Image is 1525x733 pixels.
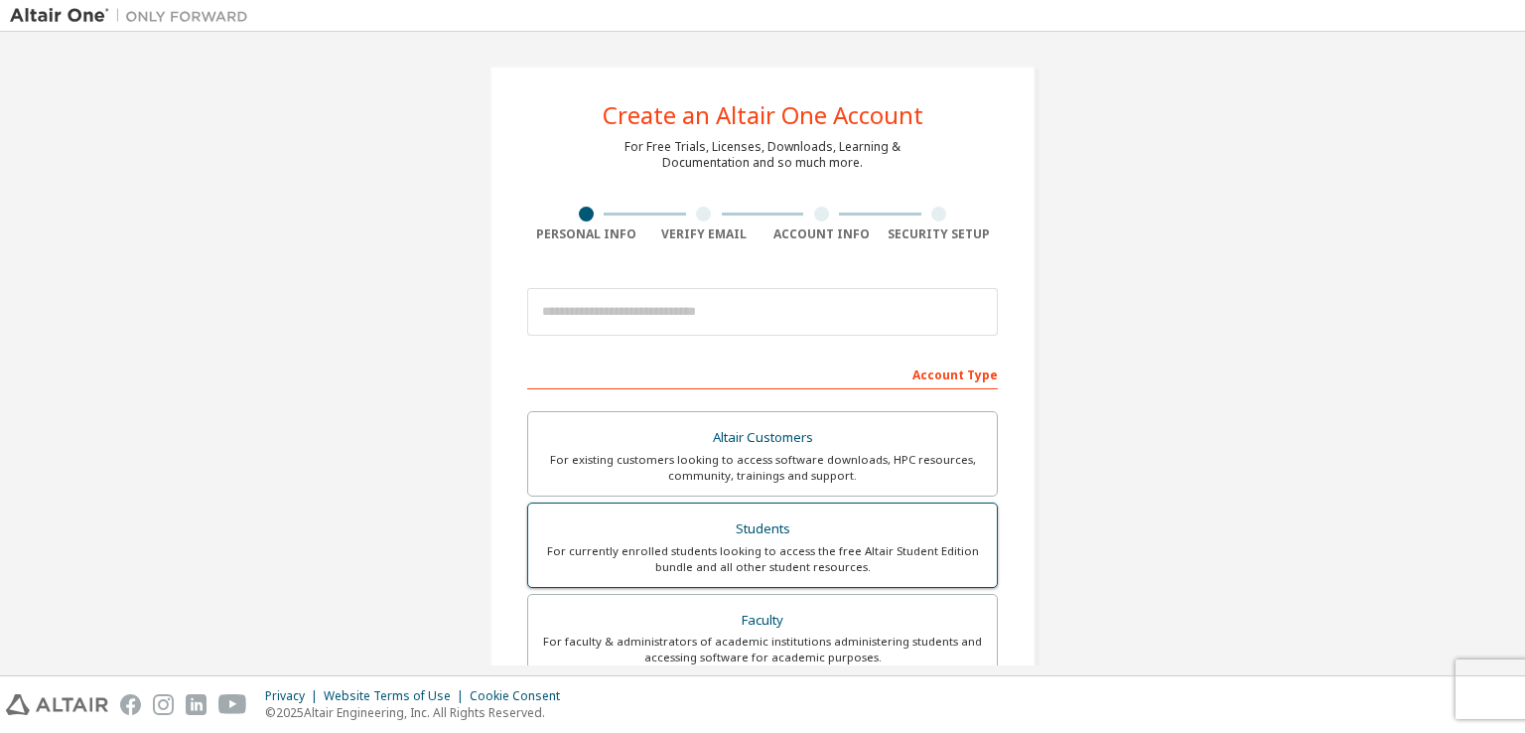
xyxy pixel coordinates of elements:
[527,226,645,242] div: Personal Info
[527,358,998,389] div: Account Type
[540,607,985,635] div: Faculty
[470,688,572,704] div: Cookie Consent
[10,6,258,26] img: Altair One
[540,543,985,575] div: For currently enrolled students looking to access the free Altair Student Edition bundle and all ...
[645,226,763,242] div: Verify Email
[265,688,324,704] div: Privacy
[540,452,985,484] div: For existing customers looking to access software downloads, HPC resources, community, trainings ...
[603,103,923,127] div: Create an Altair One Account
[186,694,207,715] img: linkedin.svg
[324,688,470,704] div: Website Terms of Use
[6,694,108,715] img: altair_logo.svg
[265,704,572,721] p: © 2025 Altair Engineering, Inc. All Rights Reserved.
[881,226,999,242] div: Security Setup
[540,515,985,543] div: Students
[153,694,174,715] img: instagram.svg
[540,634,985,665] div: For faculty & administrators of academic institutions administering students and accessing softwa...
[120,694,141,715] img: facebook.svg
[624,139,901,171] div: For Free Trials, Licenses, Downloads, Learning & Documentation and so much more.
[762,226,881,242] div: Account Info
[218,694,247,715] img: youtube.svg
[540,424,985,452] div: Altair Customers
